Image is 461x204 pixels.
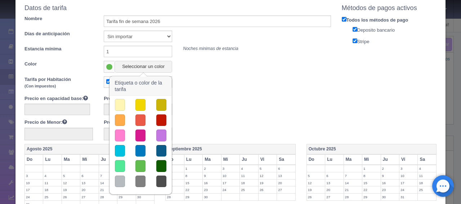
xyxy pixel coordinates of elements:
[104,119,149,126] label: Precio por Junior:
[25,154,43,165] th: Do
[166,172,184,179] label: 7
[362,186,380,193] label: 22
[166,180,184,186] label: 14
[240,165,258,172] label: 4
[342,17,346,22] input: Todos los métodos de pago
[344,186,362,193] label: 21
[325,172,343,179] label: 6
[166,194,184,200] label: 28
[43,186,61,193] label: 18
[336,15,442,24] label: Todos los métodos de pago
[259,165,277,172] label: 5
[43,180,61,186] label: 11
[184,154,202,165] th: Lu
[277,165,295,172] label: 6
[381,180,399,186] label: 16
[325,194,343,200] label: 27
[43,172,61,179] label: 4
[362,172,380,179] label: 8
[25,180,43,186] label: 10
[19,76,98,90] label: Tarifa por Habitación
[344,180,362,186] label: 14
[362,165,380,172] label: 1
[24,95,88,102] label: Precio en capacidad base:
[418,186,436,193] label: 25
[381,194,399,200] label: 30
[184,172,202,179] label: 8
[353,38,357,43] input: Stripe
[24,5,331,12] h4: Datos de tarifa
[277,154,296,165] th: Sa
[325,154,344,165] th: Lu
[19,15,98,22] label: Nombre
[418,154,437,165] th: Sa
[342,5,437,12] h4: Métodos de pagos activos
[62,180,80,186] label: 12
[25,172,43,179] label: 3
[240,186,258,193] label: 25
[203,154,221,165] th: Ma
[184,194,202,200] label: 29
[24,84,56,88] small: (Con impuestos)
[259,180,277,186] label: 19
[325,180,343,186] label: 13
[184,186,202,193] label: 22
[99,180,117,186] label: 14
[399,172,417,179] label: 10
[362,154,381,165] th: Mi
[25,144,155,155] th: Agosto 2025
[19,31,98,37] label: Días de anticipación
[381,154,399,165] th: Ju
[399,180,417,186] label: 17
[418,165,436,172] label: 4
[136,194,155,200] label: 30
[221,165,240,172] label: 3
[240,172,258,179] label: 11
[399,194,417,200] label: 31
[381,172,399,179] label: 9
[166,154,184,165] th: Do
[399,154,418,165] th: Vi
[362,194,380,200] label: 29
[277,186,295,193] label: 27
[240,154,258,165] th: Ju
[259,186,277,193] label: 26
[62,194,80,200] label: 26
[307,180,325,186] label: 12
[19,46,98,53] label: Estancia mínima
[80,172,98,179] label: 6
[99,194,117,200] label: 28
[25,194,43,200] label: 24
[306,144,436,155] th: Octubre 2025
[307,172,325,179] label: 5
[80,194,98,200] label: 27
[80,186,98,193] label: 20
[166,186,184,193] label: 21
[344,194,362,200] label: 28
[203,186,221,193] label: 23
[399,165,417,172] label: 3
[184,180,202,186] label: 15
[80,154,99,165] th: Mi
[115,61,172,73] button: Seleccionar un color
[99,186,117,193] label: 21
[418,180,436,186] label: 18
[24,119,67,126] label: Precio de Menor:
[344,154,362,165] th: Ma
[62,172,80,179] label: 5
[43,154,62,165] th: Lu
[184,165,202,172] label: 1
[381,165,399,172] label: 2
[259,172,277,179] label: 12
[203,165,221,172] label: 2
[362,180,380,186] label: 15
[104,76,116,88] span: $
[80,180,98,186] label: 13
[307,186,325,193] label: 19
[203,194,221,200] label: 30
[62,186,80,193] label: 19
[221,180,240,186] label: 17
[221,172,240,179] label: 10
[347,37,442,45] label: Stripe
[399,186,417,193] label: 24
